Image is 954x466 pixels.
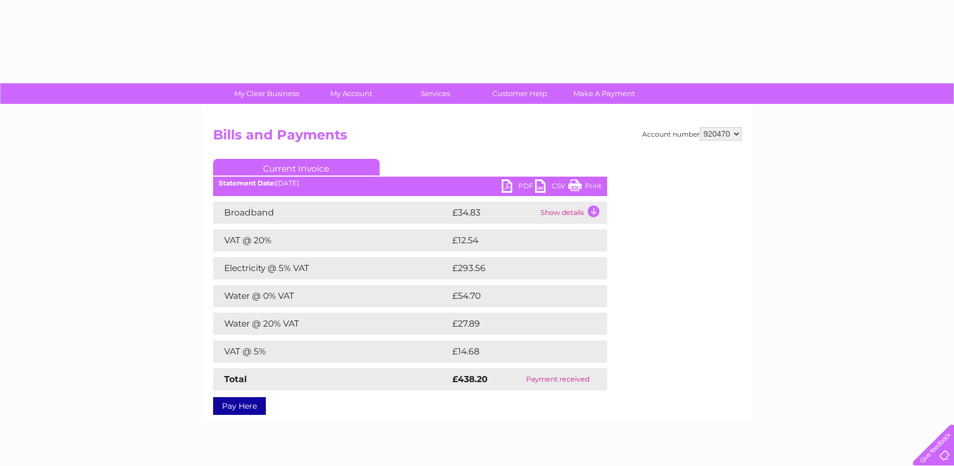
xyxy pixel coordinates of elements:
[450,285,585,307] td: £54.70
[642,127,741,141] div: Account number
[213,229,450,252] td: VAT @ 20%
[474,83,566,104] a: Customer Help
[450,313,584,335] td: £27.89
[508,368,607,390] td: Payment received
[450,340,584,363] td: £14.68
[221,83,312,104] a: My Clear Business
[213,397,266,415] a: Pay Here
[213,257,450,279] td: Electricity @ 5% VAT
[213,285,450,307] td: Water @ 0% VAT
[213,202,450,224] td: Broadband
[213,313,450,335] td: Water @ 20% VAT
[568,179,602,196] a: Print
[213,340,450,363] td: VAT @ 5%
[219,179,276,187] b: Statement Date:
[450,229,584,252] td: £12.54
[535,179,568,196] a: CSV
[452,374,488,384] strong: £438.20
[450,202,538,224] td: £34.83
[558,83,650,104] a: Make A Payment
[450,257,588,279] td: £293.56
[502,179,535,196] a: PDF
[213,159,380,176] a: Current Invoice
[213,179,607,187] div: [DATE]
[305,83,397,104] a: My Account
[390,83,481,104] a: Services
[213,127,741,148] h2: Bills and Payments
[224,374,247,384] strong: Total
[538,202,607,224] td: Show details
